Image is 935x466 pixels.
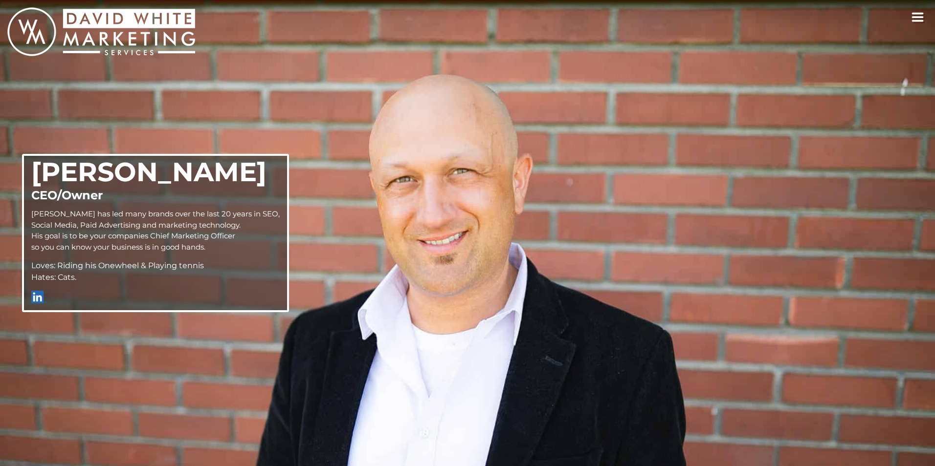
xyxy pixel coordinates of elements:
h3: CEO/Owner [31,190,280,201]
button: toggle navigation [908,7,928,27]
span: Hates: Cats. [31,273,76,282]
img: linkedin.png [31,291,46,303]
h2: [PERSON_NAME] [31,159,280,185]
span: Loves: Riding his Onewheel & Playing tennis [31,261,204,270]
a: White Marketing home link [7,7,195,60]
img: White Marketing - get found, lead digital [7,7,195,56]
p: [PERSON_NAME] has led many brands over the last 20 years in SEO, Social Media, Paid Advertising a... [31,209,280,253]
